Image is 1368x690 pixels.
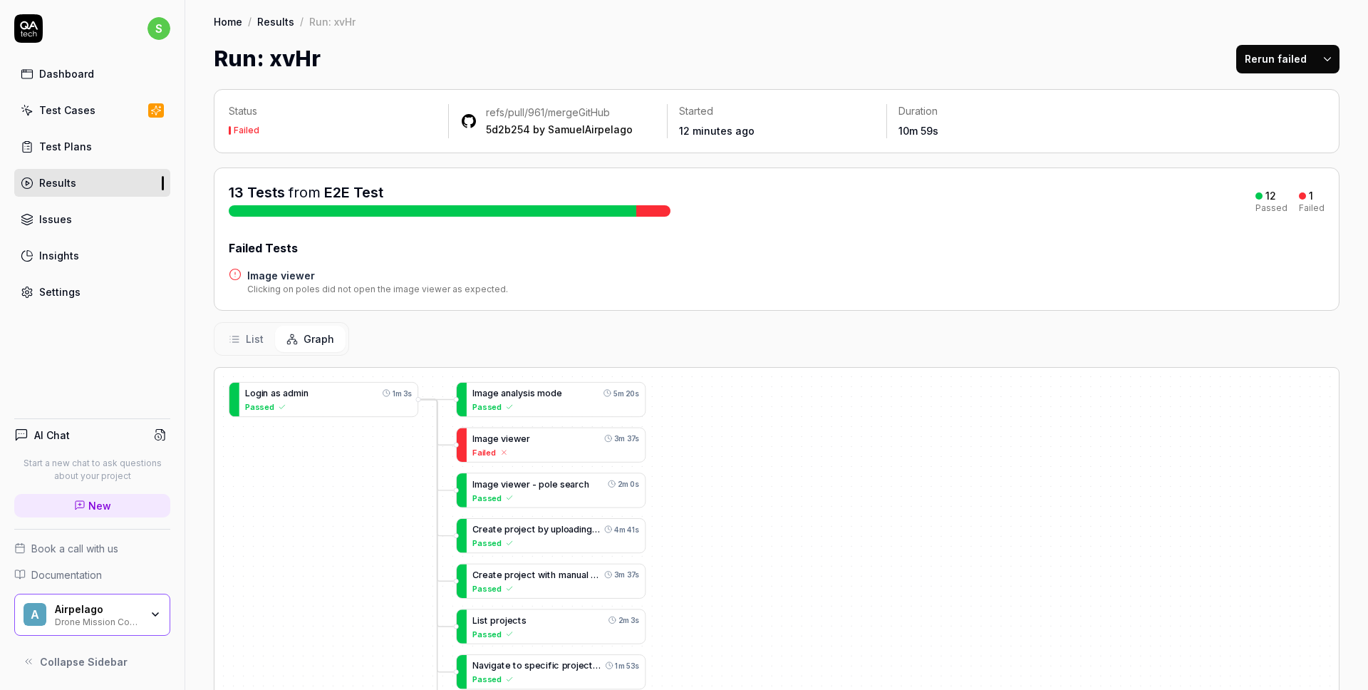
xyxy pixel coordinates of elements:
span: i [506,433,508,444]
span: Passed [245,401,274,413]
span: a [482,388,487,398]
span: w [538,570,546,580]
span: s [524,660,529,671]
span: y [518,388,523,398]
span: Graph [304,331,334,346]
span: s [276,388,281,398]
span: Collapse Sidebar [40,654,128,669]
div: Failed [234,126,259,135]
time: 3m 37s [614,570,639,580]
span: from [289,184,321,201]
span: t [513,660,517,671]
div: Loginasadmin1m 3sPassed [229,382,418,417]
span: l [550,478,552,489]
span: i [301,388,304,398]
a: Book a call with us [14,541,170,556]
span: Passed [472,537,502,549]
span: New [88,498,111,513]
span: g [256,388,261,398]
span: s [560,478,565,489]
span: g [487,388,493,398]
span: m [294,388,301,398]
div: Failed [1299,204,1325,212]
span: e [521,570,527,580]
span: t [532,570,536,580]
div: Airpelago [55,603,140,616]
button: Rerun failed [1236,45,1315,73]
span: e [482,524,488,535]
div: Dashboard [39,66,94,81]
time: 10m 59s [898,125,938,137]
span: w [514,478,522,489]
span: List [246,331,264,346]
span: g [487,433,493,444]
h4: AI Chat [34,428,70,443]
span: m [475,478,482,489]
time: 12 minutes ago [679,125,755,137]
span: p [539,478,544,489]
a: Results [257,14,294,29]
a: Image viewer [247,268,508,283]
span: i [546,570,548,580]
span: l [561,524,564,535]
span: p [556,524,561,535]
time: 1m 3s [393,388,412,398]
span: i [489,660,491,671]
span: b [538,524,544,535]
span: c [527,524,532,535]
div: Test Cases [39,103,95,118]
span: e [497,524,502,535]
span: m [559,570,566,580]
span: d [288,388,294,398]
span: e [497,570,502,580]
span: e [521,524,527,535]
span: C [472,524,479,535]
div: / [248,14,252,29]
span: j [519,570,521,580]
span: a [497,660,502,671]
span: i [552,660,554,671]
span: t [547,570,551,580]
span: e [579,660,584,671]
a: E2E Test [324,184,383,201]
span: r [599,660,603,671]
span: n [581,524,586,535]
span: e [493,433,499,444]
span: p [491,615,497,626]
span: Passed [472,673,502,685]
div: GitHub [486,105,633,120]
span: t [502,660,505,671]
a: Createprojectbyuploadingfi4m 41sPassed [456,518,646,553]
span: s [480,615,484,626]
div: Run: xvHr [309,14,356,29]
span: o [517,660,522,671]
time: 2m 3s [618,615,639,626]
button: Graph [275,326,346,352]
span: j [576,660,579,671]
span: u [551,524,556,535]
span: j [519,524,521,535]
time: 4m 41s [614,524,639,535]
span: p [504,524,510,535]
span: Failed [472,446,496,458]
time: 1m 53s [616,660,640,671]
span: I [472,478,475,489]
span: n [506,388,511,398]
span: a [479,660,484,671]
span: d [574,524,579,535]
button: s [147,14,170,43]
span: p [529,660,535,671]
div: Test Plans [39,139,92,154]
span: h [551,570,556,580]
span: m [537,388,545,398]
a: Createprojectwithmanualsiz3m 37sPassed [456,564,646,599]
div: Drone Mission Control [55,615,140,627]
span: p [504,570,510,580]
span: i [506,478,508,489]
span: i [546,660,548,671]
span: I [472,433,475,444]
span: Documentation [31,567,102,582]
a: Imageviewer3m 37sFailed [456,428,646,463]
